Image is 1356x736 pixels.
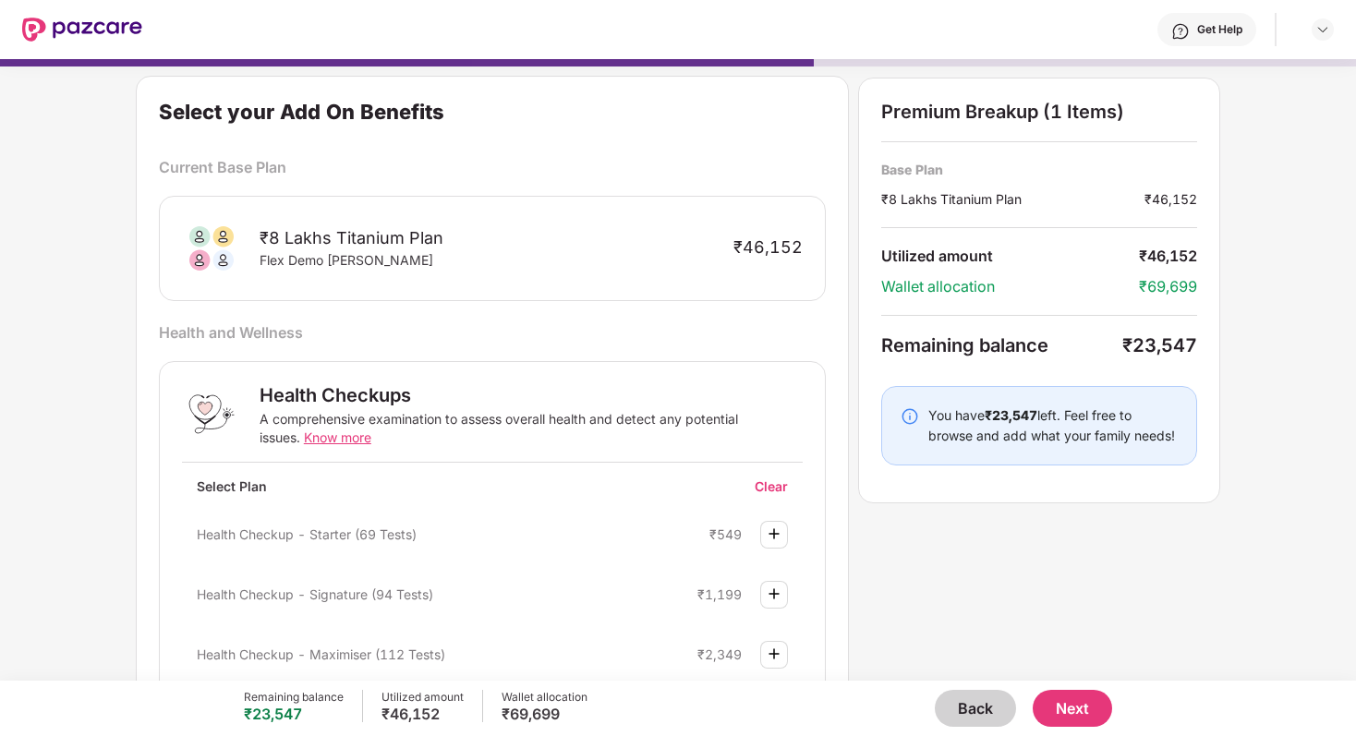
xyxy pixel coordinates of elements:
div: Flex Demo [PERSON_NAME] [260,251,678,270]
div: ₹69,699 [1139,277,1197,296]
div: Remaining balance [244,690,344,705]
div: ₹8 Lakhs Titanium Plan [260,228,715,247]
div: Health and Wellness [159,323,826,343]
div: ₹46,152 [1144,189,1197,209]
img: svg+xml;base64,PHN2ZyBpZD0iUGx1cy0zMngzMiIgeG1sbnM9Imh0dHA6Ly93d3cudzMub3JnLzIwMDAvc3ZnIiB3aWR0aD... [763,643,785,665]
div: ₹46,152 [733,237,803,257]
img: svg+xml;base64,PHN2ZyBpZD0iSGVscC0zMngzMiIgeG1sbnM9Imh0dHA6Ly93d3cudzMub3JnLzIwMDAvc3ZnIiB3aWR0aD... [1171,22,1190,41]
div: Remaining balance [881,334,1122,356]
div: ₹23,547 [244,705,344,723]
div: ₹8 Lakhs Titanium Plan [881,189,1144,209]
img: Health Checkups [182,384,241,443]
div: ₹549 [709,526,742,542]
div: Utilized amount [381,690,464,705]
div: ₹46,152 [1139,247,1197,266]
div: Current Base Plan [159,158,826,177]
span: Health Checkup - Maximiser (112 Tests) [197,646,445,662]
div: ₹46,152 [381,705,464,723]
div: Get Help [1197,22,1242,37]
span: Health Checkup - Signature (94 Tests) [197,586,433,602]
div: Select your Add On Benefits [159,99,826,136]
div: Health Checkups [260,384,803,406]
div: A comprehensive examination to assess overall health and detect any potential issues. [260,410,766,447]
div: Clear [755,477,803,495]
img: svg+xml;base64,PHN2ZyBpZD0iUGx1cy0zMngzMiIgeG1sbnM9Imh0dHA6Ly93d3cudzMub3JnLzIwMDAvc3ZnIiB3aWR0aD... [763,583,785,605]
img: svg+xml;base64,PHN2ZyBpZD0iRHJvcGRvd24tMzJ4MzIiIHhtbG5zPSJodHRwOi8vd3d3LnczLm9yZy8yMDAwL3N2ZyIgd2... [1315,22,1330,37]
div: ₹2,349 [697,646,742,662]
span: Health Checkup - Starter (69 Tests) [197,526,417,542]
div: ₹1,199 [697,586,742,602]
img: svg+xml;base64,PHN2ZyBpZD0iSW5mby0yMHgyMCIgeG1sbnM9Imh0dHA6Ly93d3cudzMub3JnLzIwMDAvc3ZnIiB3aWR0aD... [901,407,919,426]
div: Select Plan [182,477,282,510]
div: Utilized amount [881,247,1139,266]
button: Back [935,690,1016,727]
button: Next [1033,690,1112,727]
b: ₹23,547 [985,407,1037,423]
div: Premium Breakup (1 Items) [881,101,1197,123]
div: ₹69,699 [502,705,587,723]
div: Wallet allocation [881,277,1139,296]
img: svg+xml;base64,PHN2ZyB3aWR0aD0iODAiIGhlaWdodD0iODAiIHZpZXdCb3g9IjAgMCA4MCA4MCIgZmlsbD0ibm9uZSIgeG... [182,219,241,278]
img: svg+xml;base64,PHN2ZyBpZD0iUGx1cy0zMngzMiIgeG1sbnM9Imh0dHA6Ly93d3cudzMub3JnLzIwMDAvc3ZnIiB3aWR0aD... [763,523,785,545]
div: Wallet allocation [502,690,587,705]
div: You have left. Feel free to browse and add what your family needs! [928,405,1178,446]
div: ₹23,547 [1122,334,1197,356]
img: New Pazcare Logo [22,18,142,42]
div: Base Plan [881,161,1197,178]
span: Know more [304,429,371,445]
